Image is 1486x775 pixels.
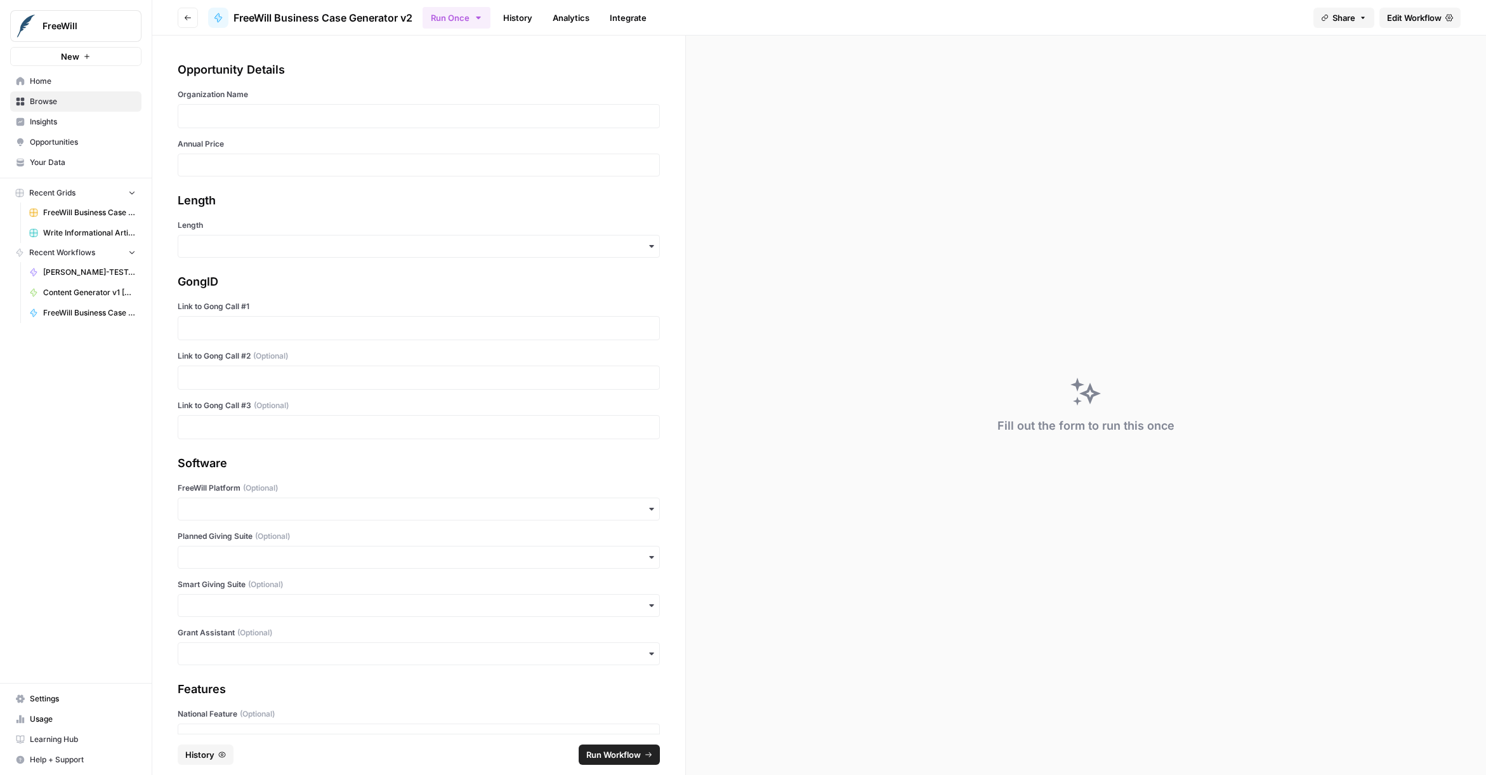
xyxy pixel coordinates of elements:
span: (Optional) [253,350,288,362]
button: Recent Workflows [10,243,141,262]
button: Recent Grids [10,183,141,202]
label: Annual Price [178,138,660,150]
a: Your Data [10,152,141,173]
a: Opportunities [10,132,141,152]
span: Learning Hub [30,734,136,745]
span: Content Generator v1 [DEPRECATED] [43,287,136,298]
span: FreeWill Business Case Generator [[PERSON_NAME]'s Edit - Do Not Use] [43,307,136,319]
a: Browse [10,91,141,112]
span: (Optional) [254,400,289,411]
button: Workspace: FreeWill [10,10,141,42]
span: Run Workflow [586,748,641,761]
span: History [185,748,214,761]
span: Write Informational Articles [43,227,136,239]
a: Usage [10,709,141,729]
span: Browse [30,96,136,107]
a: [PERSON_NAME]-TEST-Content Generator v2 [DRAFT] [23,262,141,282]
button: Help + Support [10,750,141,770]
a: Edit Workflow [1379,8,1461,28]
span: Help + Support [30,754,136,765]
a: Content Generator v1 [DEPRECATED] [23,282,141,303]
a: Learning Hub [10,729,141,750]
a: Home [10,71,141,91]
span: Home [30,76,136,87]
button: Run Workflow [579,745,660,765]
button: Share [1313,8,1374,28]
a: Analytics [545,8,597,28]
a: Write Informational Articles [23,223,141,243]
a: Settings [10,689,141,709]
label: Grant Assistant [178,627,660,639]
span: New [61,50,79,63]
span: (Optional) [248,579,283,590]
label: National Feature [178,708,660,720]
label: Link to Gong Call #1 [178,301,660,312]
div: Fill out the form to run this once [997,417,1174,435]
span: Your Data [30,157,136,168]
a: History [496,8,540,28]
div: Software [178,454,660,472]
img: FreeWill Logo [15,15,37,37]
span: Share [1332,11,1355,24]
label: Smart Giving Suite [178,579,660,590]
div: Length [178,192,660,209]
button: New [10,47,141,66]
span: [PERSON_NAME]-TEST-Content Generator v2 [DRAFT] [43,267,136,278]
a: Integrate [602,8,654,28]
a: FreeWill Business Case Generator v2 Grid [23,202,141,223]
label: Organization Name [178,89,660,100]
div: Features [178,680,660,698]
label: Link to Gong Call #2 [178,350,660,362]
span: Settings [30,693,136,705]
label: FreeWill Platform [178,482,660,494]
span: FreeWill Business Case Generator v2 [233,10,412,25]
span: (Optional) [237,627,272,639]
span: (Optional) [240,708,275,720]
span: Recent Workflows [29,247,95,258]
div: Opportunity Details [178,61,660,79]
a: FreeWill Business Case Generator [[PERSON_NAME]'s Edit - Do Not Use] [23,303,141,323]
span: Insights [30,116,136,128]
span: Recent Grids [29,187,76,199]
span: Opportunities [30,136,136,148]
span: (Optional) [243,482,278,494]
button: Run Once [423,7,490,29]
button: History [178,745,233,765]
span: Edit Workflow [1387,11,1442,24]
a: FreeWill Business Case Generator v2 [208,8,412,28]
span: FreeWill Business Case Generator v2 Grid [43,207,136,218]
a: Insights [10,112,141,132]
span: FreeWill [43,20,119,32]
span: Usage [30,713,136,725]
div: GongID [178,273,660,291]
span: (Optional) [255,531,290,542]
label: Length [178,220,660,231]
label: Link to Gong Call #3 [178,400,660,411]
label: Planned Giving Suite [178,531,660,542]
